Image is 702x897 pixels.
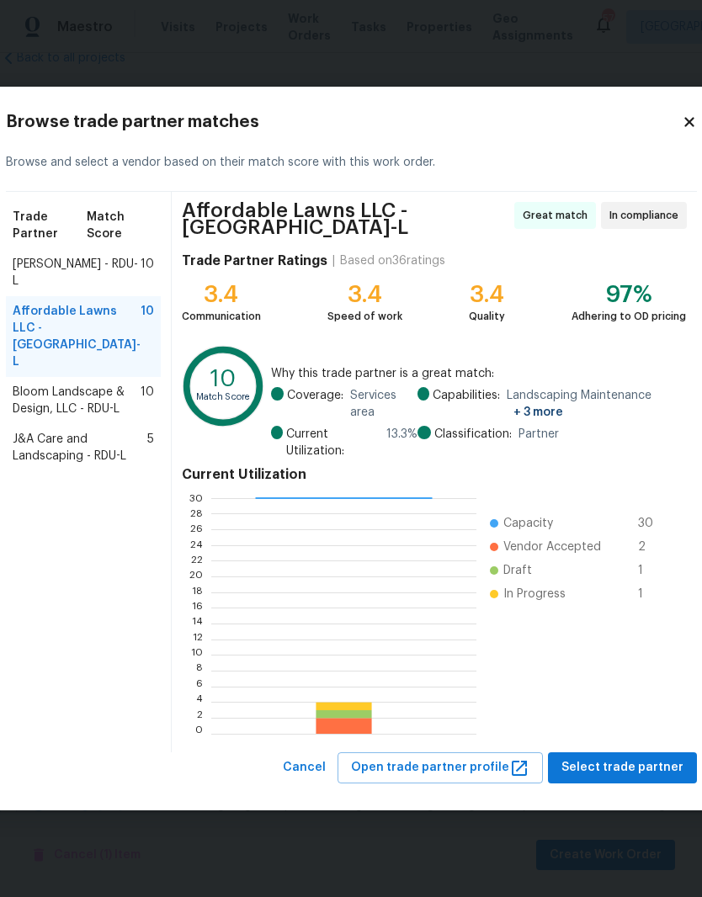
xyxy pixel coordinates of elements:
span: Capabilities: [433,387,500,421]
span: Current Utilization: [286,426,379,459]
text: 0 [195,729,203,739]
div: Quality [469,308,505,325]
button: Open trade partner profile [338,752,543,783]
text: 6 [196,682,203,692]
span: In compliance [609,207,685,224]
div: Browse and select a vendor based on their match score with this work order. [6,134,697,192]
text: 20 [189,571,203,581]
span: Trade Partner [13,209,87,242]
span: 10 [141,256,154,289]
text: 24 [190,540,203,550]
button: Cancel [276,752,332,783]
text: 14 [192,618,203,629]
span: 5 [147,431,154,464]
span: Open trade partner profile [351,757,529,778]
span: 10 [141,384,154,417]
span: Draft [503,562,532,579]
text: 8 [196,666,203,676]
div: Speed of work [327,308,402,325]
span: 2 [638,539,665,555]
span: Why this trade partner is a great match: [271,365,686,382]
h2: Browse trade partner matches [6,114,682,130]
div: Communication [182,308,261,325]
span: Vendor Accepted [503,539,601,555]
span: 1 [638,562,665,579]
span: Bloom Landscape & Design, LLC - RDU-L [13,384,141,417]
span: Match Score [87,209,154,242]
span: + 3 more [513,406,563,418]
text: 16 [192,603,203,613]
span: J&A Care and Landscaping - RDU-L [13,431,147,464]
span: 13.3 % [386,426,417,459]
text: 26 [190,524,203,534]
span: 10 [141,303,154,370]
button: Select trade partner [548,752,697,783]
span: Capacity [503,515,553,532]
text: Match Score [195,393,250,402]
text: 2 [197,713,203,723]
text: 22 [191,556,203,566]
span: Great match [523,207,594,224]
text: 10 [210,369,236,391]
h4: Trade Partner Ratings [182,252,327,269]
text: 4 [196,698,203,708]
span: 30 [638,515,665,532]
div: | [327,252,340,269]
div: 3.4 [327,286,402,303]
span: Cancel [283,757,326,778]
span: Classification: [434,426,512,443]
span: Landscaping Maintenance [507,387,687,421]
text: 10 [191,650,203,661]
div: 3.4 [469,286,505,303]
span: [PERSON_NAME] - RDU-L [13,256,141,289]
span: Services area [350,387,417,421]
text: 28 [190,509,203,519]
span: Coverage: [287,387,343,421]
span: Select trade partner [561,757,683,778]
span: In Progress [503,586,566,602]
span: Affordable Lawns LLC - [GEOGRAPHIC_DATA]-L [13,303,141,370]
h4: Current Utilization [182,466,687,483]
text: 30 [189,493,203,503]
span: Affordable Lawns LLC - [GEOGRAPHIC_DATA]-L [182,202,509,236]
span: 1 [638,586,665,602]
div: Adhering to OD pricing [572,308,686,325]
text: 18 [192,587,203,597]
span: Partner [519,426,559,443]
div: Based on 36 ratings [340,252,445,269]
div: 3.4 [182,286,261,303]
div: 97% [572,286,686,303]
text: 12 [193,634,203,645]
